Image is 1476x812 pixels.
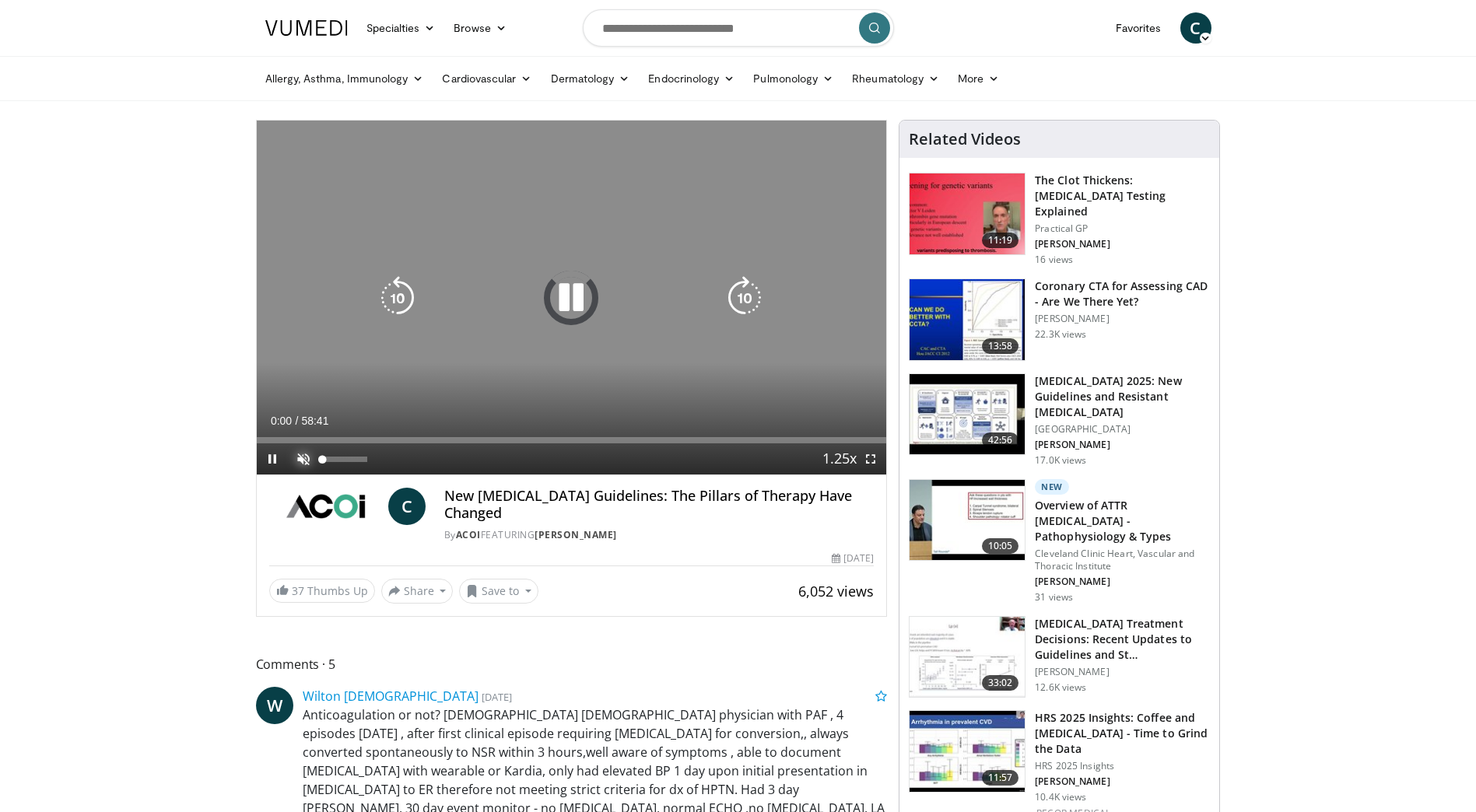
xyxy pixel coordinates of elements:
[1035,616,1210,663] h3: [MEDICAL_DATA] Treatment Decisions: Recent Updates to Guidelines and St…
[1035,238,1210,250] p: [PERSON_NAME]
[1035,760,1210,772] p: HRS 2025 Insights
[303,688,479,705] a: Wilton [DEMOGRAPHIC_DATA]
[948,63,1008,94] a: More
[1180,12,1211,44] a: C
[271,415,292,427] span: 0:00
[381,579,454,604] button: Share
[744,63,843,94] a: Pulmonology
[388,488,426,525] a: C
[1035,681,1086,694] p: 12.6K views
[265,20,348,36] img: VuMedi Logo
[824,443,855,474] button: Playback Rate
[1035,791,1086,803] p: 10.4K views
[444,488,874,521] h4: New [MEDICAL_DATA] Guidelines: The Pillars of Therapy Have Changed
[1035,479,1069,495] p: New
[1035,222,1210,235] p: Practical GP
[256,654,888,674] span: Comments 5
[257,443,288,474] button: Pause
[910,374,1025,455] img: 280bcb39-0f4e-42eb-9c44-b41b9262a277.150x105_q85_crop-smart_upscale.jpg
[910,173,1025,254] img: 7b0db7e1-b310-4414-a1d3-dac447dbe739.150x105_q85_crop-smart_upscale.jpg
[256,63,433,94] a: Allergy, Asthma, Immunology
[1035,576,1210,588] p: [PERSON_NAME]
[982,233,1019,248] span: 11:19
[1035,423,1210,436] p: [GEOGRAPHIC_DATA]
[843,63,948,94] a: Rheumatology
[257,437,887,443] div: Progress Bar
[257,121,887,475] video-js: Video Player
[909,373,1210,467] a: 42:56 [MEDICAL_DATA] 2025: New Guidelines and Resistant [MEDICAL_DATA] [GEOGRAPHIC_DATA] [PERSON_...
[535,528,617,541] a: [PERSON_NAME]
[1035,591,1073,604] p: 31 views
[444,528,874,542] div: By FEATURING
[1035,328,1086,341] p: 22.3K views
[456,528,481,541] a: ACOI
[909,278,1210,361] a: 13:58 Coronary CTA for Assessing CAD - Are We There Yet? [PERSON_NAME] 22.3K views
[1035,254,1073,266] p: 16 views
[909,710,1210,803] a: 11:57 HRS 2025 Insights: Coffee and [MEDICAL_DATA] - Time to Grind the Data HRS 2025 Insights [PE...
[583,9,894,47] input: Search topics, interventions
[1035,666,1210,678] p: [PERSON_NAME]
[1035,548,1210,572] p: Cleveland Clinic Heart, Vascular and Thoracic Institute
[982,432,1019,448] span: 42:56
[1035,439,1210,451] p: [PERSON_NAME]
[910,279,1025,360] img: 34b2b9a4-89e5-4b8c-b553-8a638b61a706.150x105_q85_crop-smart_upscale.jpg
[909,173,1210,266] a: 11:19 The Clot Thickens: [MEDICAL_DATA] Testing Explained Practical GP [PERSON_NAME] 16 views
[1035,373,1210,420] h3: [MEDICAL_DATA] 2025: New Guidelines and Resistant [MEDICAL_DATA]
[357,12,445,44] a: Specialties
[909,616,1210,698] a: 33:02 [MEDICAL_DATA] Treatment Decisions: Recent Updates to Guidelines and St… [PERSON_NAME] 12.6...
[1035,710,1210,757] h3: HRS 2025 Insights: Coffee and [MEDICAL_DATA] - Time to Grind the Data
[909,130,1021,149] h4: Related Videos
[1035,173,1210,219] h3: The Clot Thickens: [MEDICAL_DATA] Testing Explained
[910,617,1025,698] img: 6f79f02c-3240-4454-8beb-49f61d478177.150x105_q85_crop-smart_upscale.jpg
[909,479,1210,604] a: 10:05 New Overview of ATTR [MEDICAL_DATA] - Pathophysiology & Types Cleveland Clinic Heart, Vascu...
[982,675,1019,691] span: 33:02
[1035,498,1210,544] h3: Overview of ATTR [MEDICAL_DATA] - Pathophysiology & Types
[982,770,1019,786] span: 11:57
[433,63,541,94] a: Cardiovascular
[269,488,382,525] img: ACOI
[444,12,516,44] a: Browse
[542,63,640,94] a: Dermatology
[1106,12,1171,44] a: Favorites
[982,538,1019,554] span: 10:05
[459,579,538,604] button: Save to
[288,443,319,474] button: Unmute
[301,415,328,427] span: 58:41
[292,583,304,598] span: 37
[482,690,512,704] small: [DATE]
[910,711,1025,792] img: 25c04896-53d6-4a05-9178-9b8aabfb644a.150x105_q85_crop-smart_upscale.jpg
[269,579,375,603] a: 37 Thumbs Up
[323,457,367,462] div: Volume Level
[256,687,293,724] a: W
[1035,278,1210,310] h3: Coronary CTA for Assessing CAD - Are We There Yet?
[982,338,1019,354] span: 13:58
[910,480,1025,561] img: 2f83149f-471f-45a5-8edf-b959582daf19.150x105_q85_crop-smart_upscale.jpg
[1035,454,1086,467] p: 17.0K views
[855,443,886,474] button: Fullscreen
[1035,775,1210,788] p: [PERSON_NAME]
[639,63,744,94] a: Endocrinology
[832,551,874,565] div: [DATE]
[1035,313,1210,325] p: [PERSON_NAME]
[296,415,299,427] span: /
[798,582,874,600] span: 6,052 views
